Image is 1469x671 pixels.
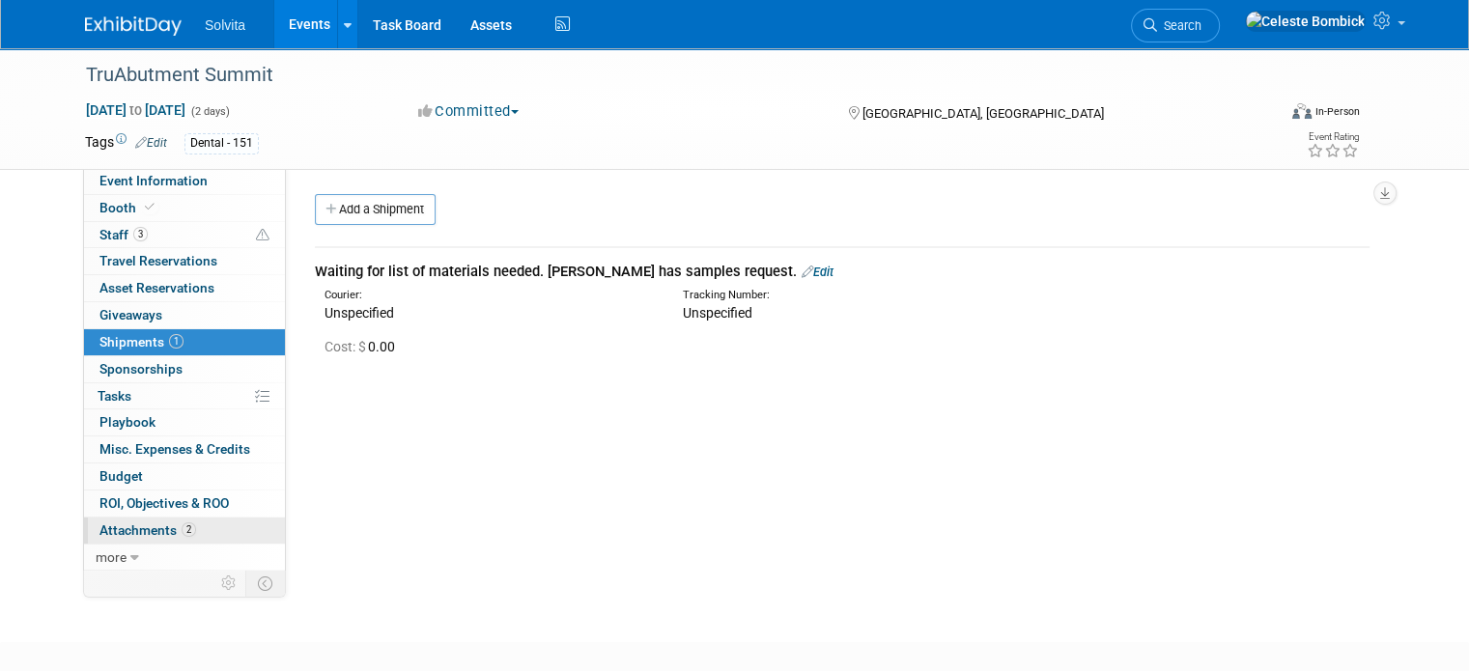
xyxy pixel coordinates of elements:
span: 1 [169,334,184,349]
button: Committed [411,101,526,122]
img: Format-Inperson.png [1292,103,1312,119]
span: Cost: $ [325,339,368,354]
div: TruAbutment Summit [79,58,1252,93]
span: 3 [133,227,148,241]
a: more [84,545,285,571]
span: Event Information [99,173,208,188]
td: Tags [85,132,167,154]
a: Edit [802,265,833,279]
img: Celeste Bombick [1245,11,1366,32]
a: Staff3 [84,222,285,248]
span: Solvita [205,17,245,33]
div: Event Format [1172,100,1360,129]
td: Personalize Event Tab Strip [212,571,246,596]
span: Attachments [99,522,196,538]
a: Sponsorships [84,356,285,382]
span: Sponsorships [99,361,183,377]
span: more [96,549,127,565]
a: Playbook [84,409,285,435]
td: Toggle Event Tabs [246,571,286,596]
span: [DATE] [DATE] [85,101,186,119]
div: In-Person [1314,104,1360,119]
a: Asset Reservations [84,275,285,301]
span: Travel Reservations [99,253,217,268]
a: Tasks [84,383,285,409]
a: Add a Shipment [315,194,436,225]
span: Tasks [98,388,131,404]
a: Shipments1 [84,329,285,355]
a: Misc. Expenses & Credits [84,436,285,462]
span: Booth [99,200,158,215]
a: Edit [135,136,167,150]
a: Event Information [84,168,285,194]
span: Misc. Expenses & Credits [99,441,250,457]
a: Attachments2 [84,517,285,544]
span: Unspecified [683,305,752,321]
div: Waiting for list of materials needed. [PERSON_NAME] has samples request. [315,262,1370,282]
span: Budget [99,468,143,484]
span: 2 [182,522,196,537]
span: Search [1157,18,1201,33]
span: [GEOGRAPHIC_DATA], [GEOGRAPHIC_DATA] [862,106,1104,121]
span: Potential Scheduling Conflict -- at least one attendee is tagged in another overlapping event. [256,227,269,244]
a: Budget [84,463,285,489]
a: Booth [84,195,285,221]
div: Tracking Number: [683,288,1101,303]
span: Shipments [99,334,184,349]
span: (2 days) [189,105,230,118]
div: Unspecified [325,303,654,322]
span: Giveaways [99,307,162,322]
div: Event Rating [1307,132,1359,142]
div: Dental - 151 [184,133,259,154]
span: to [127,102,145,118]
span: ROI, Objectives & ROO [99,495,229,511]
img: ExhibitDay [85,16,182,36]
a: Giveaways [84,302,285,328]
a: Search [1131,9,1220,42]
span: Staff [99,227,148,242]
a: ROI, Objectives & ROO [84,490,285,517]
span: Asset Reservations [99,280,214,295]
span: Playbook [99,414,155,430]
a: Travel Reservations [84,248,285,274]
span: 0.00 [325,339,403,354]
i: Booth reservation complete [145,202,155,212]
div: Courier: [325,288,654,303]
